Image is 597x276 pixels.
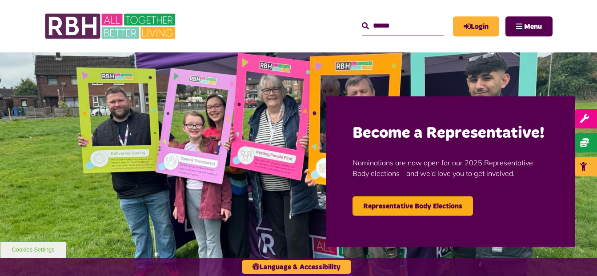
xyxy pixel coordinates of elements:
[353,123,548,144] h2: Become a Representative!
[242,260,351,274] button: Language & Accessibility
[353,196,473,216] a: Representative Body Elections
[44,9,178,44] img: RBH
[557,236,597,276] iframe: Netcall Web Assistant for live chat
[524,23,542,30] span: Menu
[353,144,548,192] p: Nominations are now open for our 2025 Representative Body elections - and we'd love you to get in...
[453,16,499,36] a: MyRBH
[505,16,553,36] button: Navigation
